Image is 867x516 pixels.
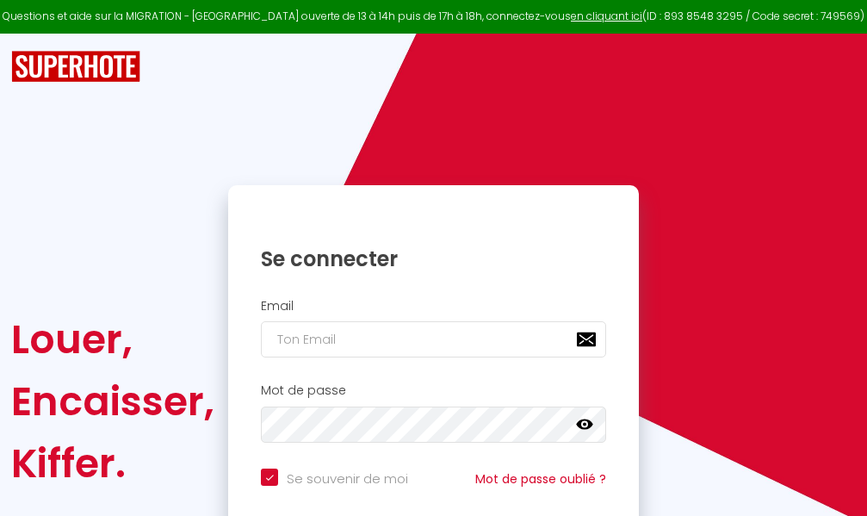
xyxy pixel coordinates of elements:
div: Encaisser, [11,370,214,432]
h2: Email [261,299,606,314]
a: Mot de passe oublié ? [475,470,606,488]
img: SuperHote logo [11,51,140,83]
h1: Se connecter [261,246,606,272]
input: Ton Email [261,321,606,357]
h2: Mot de passe [261,383,606,398]
div: Kiffer. [11,432,214,494]
a: en cliquant ici [571,9,642,23]
div: Louer, [11,308,214,370]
